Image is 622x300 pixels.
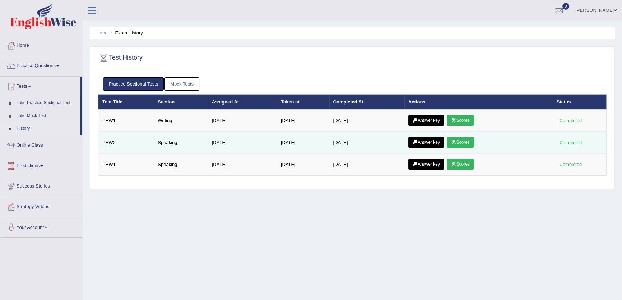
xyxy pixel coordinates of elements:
div: Completed [557,117,585,124]
td: [DATE] [277,110,329,132]
th: Status [553,94,607,110]
td: Writing [154,110,208,132]
a: Practice Questions [0,56,82,74]
a: Scores [447,115,473,126]
a: Take Practice Sectional Test [13,97,80,110]
a: History [13,122,80,135]
div: Completed [557,139,585,146]
a: Home [95,30,108,36]
td: [DATE] [329,154,404,176]
td: [DATE] [277,132,329,154]
div: Completed [557,161,585,168]
a: Home [0,36,82,54]
th: Taken at [277,94,329,110]
a: Answer key [408,115,444,126]
th: Section [154,94,208,110]
a: Success Stories [0,176,82,194]
td: PEW1 [98,110,154,132]
a: Tests [0,77,80,94]
h2: Test History [98,52,143,63]
a: Practice Sectional Tests [103,77,164,91]
th: Actions [404,94,553,110]
a: Online Class [0,135,82,153]
th: Completed At [329,94,404,110]
span: 0 [562,3,570,10]
a: Scores [447,137,473,148]
td: [DATE] [329,132,404,154]
td: [DATE] [208,154,277,176]
td: [DATE] [277,154,329,176]
a: Your Account [0,217,82,235]
td: [DATE] [208,132,277,154]
a: Scores [447,159,473,170]
a: Mock Tests [164,77,199,91]
a: Strategy Videos [0,197,82,215]
a: Answer key [408,159,444,170]
th: Test Title [98,94,154,110]
a: Take Mock Test [13,110,80,123]
th: Assigned At [208,94,277,110]
td: [DATE] [208,110,277,132]
a: Answer key [408,137,444,148]
td: Speaking [154,154,208,176]
td: PEW1 [98,154,154,176]
td: Speaking [154,132,208,154]
li: Exam History [109,29,143,36]
td: [DATE] [329,110,404,132]
a: Predictions [0,156,82,174]
td: PEW2 [98,132,154,154]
